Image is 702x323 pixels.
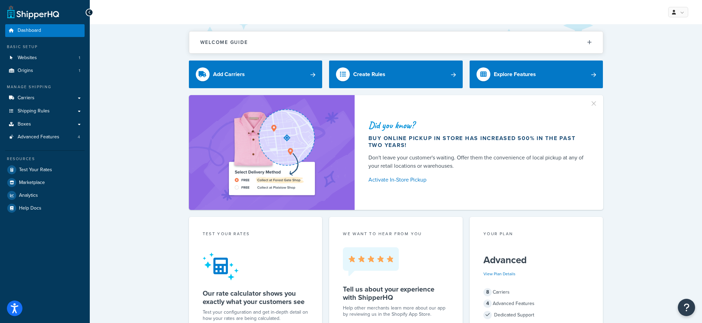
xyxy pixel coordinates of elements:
[19,180,45,186] span: Marketplace
[483,287,589,297] div: Carriers
[78,134,80,140] span: 4
[189,31,603,53] button: Welcome Guide
[368,154,587,170] div: Don't leave your customer's waiting. Offer them the convenience of local pickup at any of your re...
[19,205,41,211] span: Help Docs
[18,28,41,34] span: Dashboard
[18,121,31,127] span: Boxes
[483,271,516,277] a: View Plan Details
[18,108,50,114] span: Shipping Rules
[5,202,85,214] a: Help Docs
[368,175,587,185] a: Activate In-Store Pickup
[5,105,85,118] a: Shipping Rules
[203,231,309,239] div: Test your rates
[368,120,587,130] div: Did you know?
[18,95,35,101] span: Carriers
[483,299,492,308] span: 4
[483,288,492,296] span: 8
[5,52,85,64] li: Websites
[5,64,85,77] li: Origins
[18,134,59,140] span: Advanced Features
[79,55,80,61] span: 1
[343,285,449,302] h5: Tell us about your experience with ShipperHQ
[470,61,603,88] a: Explore Features
[19,167,52,173] span: Test Your Rates
[483,299,589,308] div: Advanced Features
[19,193,38,199] span: Analytics
[5,131,85,144] li: Advanced Features
[483,255,589,266] h5: Advanced
[213,70,245,79] div: Add Carriers
[5,189,85,202] a: Analytics
[203,309,309,322] div: Test your configuration and get in-depth detail on how your rates are being calculated.
[200,40,248,45] h2: Welcome Guide
[5,164,85,176] a: Test Your Rates
[5,64,85,77] a: Origins1
[209,105,334,200] img: ad-shirt-map-b0359fc47e01cab431d101c4b569394f6a03f54285957d908178d52f29eb9668.png
[5,118,85,131] a: Boxes
[5,92,85,104] a: Carriers
[18,55,37,61] span: Websites
[5,131,85,144] a: Advanced Features4
[483,231,589,239] div: Your Plan
[343,305,449,317] p: Help other merchants learn more about our app by reviewing us in the Shopify App Store.
[18,68,33,74] span: Origins
[79,68,80,74] span: 1
[5,176,85,189] a: Marketplace
[5,156,85,162] div: Resources
[5,44,85,50] div: Basic Setup
[329,61,463,88] a: Create Rules
[353,70,385,79] div: Create Rules
[494,70,536,79] div: Explore Features
[368,135,587,149] div: Buy online pickup in store has increased 500% in the past two years!
[483,310,589,320] div: Dedicated Support
[5,84,85,90] div: Manage Shipping
[5,52,85,64] a: Websites1
[189,61,323,88] a: Add Carriers
[203,289,309,306] h5: Our rate calculator shows you exactly what your customers see
[5,24,85,37] a: Dashboard
[343,231,449,237] p: we want to hear from you
[678,299,695,316] button: Open Resource Center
